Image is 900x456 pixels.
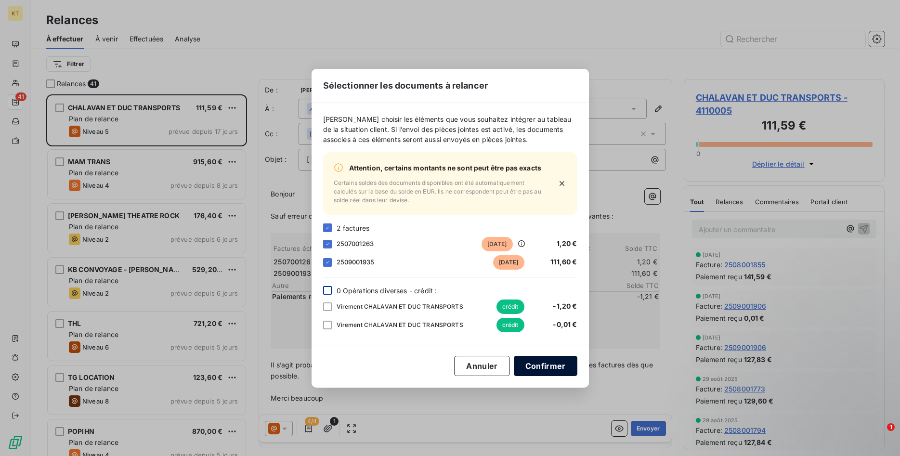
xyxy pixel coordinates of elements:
span: Virement CHALAVAN ET DUC TRANSPORTS [337,321,463,329]
span: Certains soldes des documents disponibles ont été automatiquement calculés sur la base du solde e... [334,179,546,205]
span: crédit [496,318,524,332]
span: [PERSON_NAME] choisir les éléments que vous souhaitez intégrer au tableau de la situation client.... [323,114,577,144]
span: 2507001263 [337,240,374,248]
span: 1,20 € [557,239,577,248]
span: 2 factures [337,223,370,233]
span: -1,20 € [553,302,577,310]
span: -0,01 € [553,320,577,328]
span: 111,60 € [550,258,577,266]
button: Confirmer [514,356,577,376]
span: 2509001935 [337,258,375,266]
span: 1 [887,423,895,431]
span: crédit [496,300,524,314]
span: [DATE] [482,237,513,251]
span: Attention, certains montants ne sont peut être pas exacts [349,163,542,173]
span: Sélectionner les documents à relancer [323,79,488,92]
button: Annuler [454,356,509,376]
iframe: Intercom live chat [867,423,890,446]
span: [DATE] [493,255,524,270]
span: 0 Opérations diverses - crédit : [337,286,437,296]
span: Virement CHALAVAN ET DUC TRANSPORTS [337,302,463,311]
iframe: Intercom notifications message [707,363,900,430]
